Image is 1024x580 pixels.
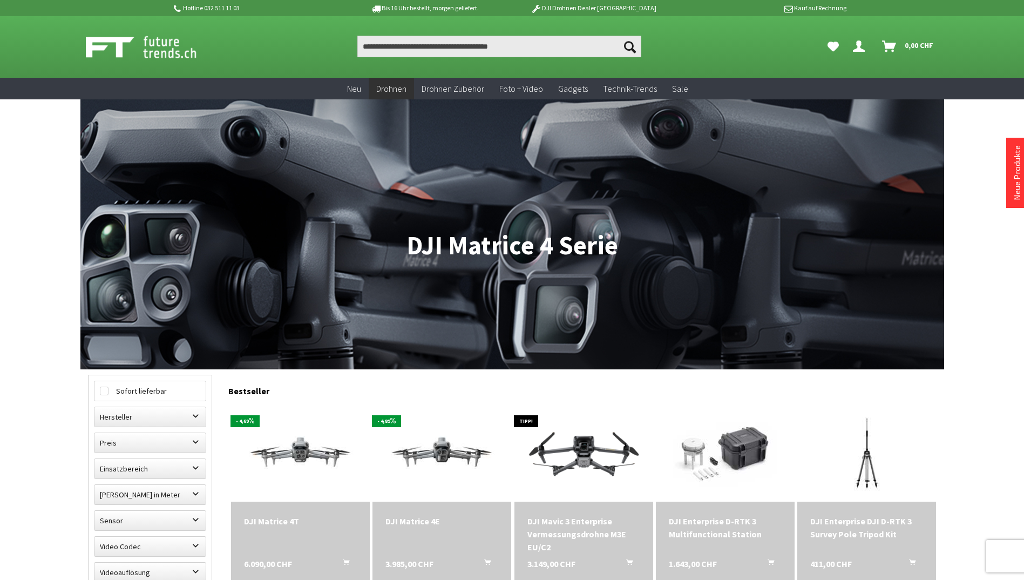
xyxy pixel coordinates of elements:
span: 3.149,00 CHF [527,557,575,570]
a: DJI Enterprise D-RTK 3 Multifunctional Station 1.643,00 CHF In den Warenkorb [669,515,782,541]
div: DJI Enterprise DJI D-RTK 3 Survey Pole Tripod Kit [810,515,923,541]
a: Gadgets [551,78,595,100]
button: In den Warenkorb [613,557,639,571]
a: Neue Produkte [1012,145,1022,200]
img: DJI Mavic 3E [514,414,653,492]
a: DJI Matrice 4T 6.090,00 CHF In den Warenkorb [244,515,357,528]
a: Foto + Video [492,78,551,100]
a: DJI Enterprise DJI D-RTK 3 Survey Pole Tripod Kit 411,00 CHF In den Warenkorb [810,515,923,541]
span: Neu [347,83,361,94]
label: Preis [94,433,206,453]
span: 3.985,00 CHF [385,557,433,570]
span: 6.090,00 CHF [244,557,292,570]
button: In den Warenkorb [896,557,922,571]
button: Suchen [619,36,641,57]
span: 411,00 CHF [810,557,852,570]
span: Foto + Video [499,83,543,94]
img: DJI Enterprise DJI D-RTK 3 Survey Pole Tripod Kit [802,404,932,502]
img: DJI Matrice 4T [231,414,370,492]
h1: DJI Matrice 4 Serie [88,232,937,259]
label: Sensor [94,511,206,530]
a: Drohnen [369,78,414,100]
button: In den Warenkorb [471,557,497,571]
button: In den Warenkorb [330,557,356,571]
a: Technik-Trends [595,78,664,100]
label: Video Codec [94,537,206,556]
input: Produkt, Marke, Kategorie, EAN, Artikelnummer… [357,36,641,57]
img: DJI Matrice 4E [372,414,511,492]
span: 1.643,00 CHF [669,557,717,570]
p: Bis 16 Uhr bestellt, morgen geliefert. [341,2,509,15]
img: Shop Futuretrends - zur Startseite wechseln [86,33,220,60]
label: Hersteller [94,407,206,427]
a: Dein Konto [849,36,873,57]
button: In den Warenkorb [755,557,781,571]
p: Kauf auf Rechnung [678,2,846,15]
span: Technik-Trends [603,83,657,94]
p: Hotline 032 511 11 03 [172,2,341,15]
div: Bestseller [228,375,937,402]
a: Drohnen Zubehör [414,78,492,100]
span: Sale [672,83,688,94]
div: DJI Matrice 4E [385,515,498,528]
div: DJI Matrice 4T [244,515,357,528]
a: DJI Matrice 4E 3.985,00 CHF In den Warenkorb [385,515,498,528]
span: 0,00 CHF [905,37,933,54]
a: Neu [340,78,369,100]
span: Gadgets [558,83,588,94]
div: DJI Mavic 3 Enterprise Vermessungsdrohne M3E EU/C2 [527,515,640,554]
div: DJI Enterprise D-RTK 3 Multifunctional Station [669,515,782,541]
a: Warenkorb [878,36,939,57]
label: Maximale Flughöhe in Meter [94,485,206,504]
a: DJI Mavic 3 Enterprise Vermessungsdrohne M3E EU/C2 3.149,00 CHF In den Warenkorb [527,515,640,554]
p: DJI Drohnen Dealer [GEOGRAPHIC_DATA] [509,2,677,15]
a: Sale [664,78,696,100]
img: DJI Enterprise D-RTK 3 Multifunctional Station [660,404,790,502]
span: Drohnen [376,83,406,94]
label: Einsatzbereich [94,459,206,478]
label: Sofort lieferbar [94,381,206,401]
span: Drohnen Zubehör [422,83,484,94]
a: Meine Favoriten [822,36,844,57]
